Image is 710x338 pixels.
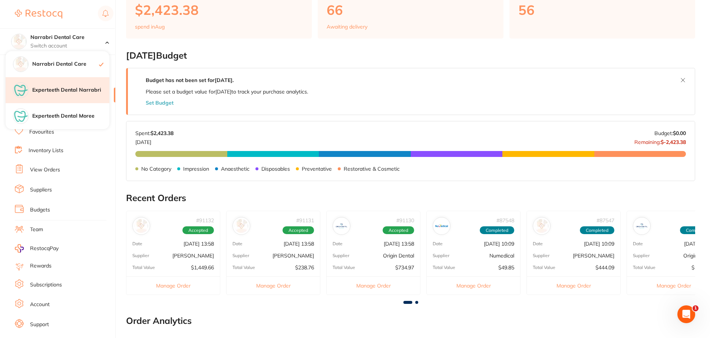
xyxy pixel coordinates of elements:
p: Spent: [135,130,174,136]
p: # 91131 [296,217,314,223]
p: Date [232,241,242,246]
p: Supplier [232,253,249,258]
p: $1,449.66 [191,265,214,270]
span: Completed [580,226,614,234]
img: Origin Dental [635,219,649,233]
p: No Category [141,166,171,172]
img: Adam Dental [234,219,248,233]
p: Total Value [433,265,455,270]
span: Accepted [283,226,314,234]
strong: Budget has not been set for [DATE] . [146,77,234,83]
p: 56 [518,2,686,17]
a: Account [30,301,50,308]
img: RestocqPay [15,244,24,253]
a: Team [30,226,43,233]
img: Origin Dental [334,219,349,233]
p: 66 [327,2,495,17]
span: Accepted [182,226,214,234]
strong: $0.00 [673,130,686,137]
h2: Order Analytics [126,316,695,326]
span: Accepted [383,226,414,234]
p: $2,423.38 [135,2,303,17]
p: Supplier [132,253,149,258]
strong: $-2,423.38 [661,139,686,145]
p: $734.97 [395,265,414,270]
a: Subscriptions [30,281,62,289]
p: Impression [183,166,209,172]
p: [PERSON_NAME] [172,253,214,259]
a: Restocq Logo [15,6,62,23]
button: Manage Order [527,276,620,295]
p: Total Value [633,265,655,270]
p: [DATE] 13:58 [284,241,314,247]
p: Numedical [489,253,514,259]
p: Budget: [654,130,686,136]
img: Experteeth Dental Narrabri [13,83,28,98]
iframe: Intercom live chat [677,305,695,323]
p: Supplier [333,253,349,258]
p: Supplier [533,253,549,258]
p: Restorative & Cosmetic [344,166,400,172]
a: Rewards [30,262,52,270]
img: Numedical [435,219,449,233]
p: Origin Dental [383,253,414,259]
p: Date [633,241,643,246]
button: Manage Order [126,276,220,295]
span: Completed [480,226,514,234]
img: Experteeth Dental Moree [13,109,28,124]
p: Date [132,241,142,246]
p: Preventative [302,166,332,172]
p: [DATE] 13:58 [384,241,414,247]
p: Date [433,241,443,246]
p: Anaesthetic [221,166,250,172]
a: Inventory Lists [29,147,63,154]
h4: Narrabri Dental Care [30,34,105,41]
p: $444.09 [595,265,614,270]
p: # 87547 [597,217,614,223]
a: Budgets [30,206,50,214]
p: Supplier [433,253,449,258]
img: Narrabri Dental Care [13,57,28,72]
p: Supplier [633,253,650,258]
a: Support [30,321,49,328]
span: 1 [693,305,699,311]
h2: Recent Orders [126,193,695,203]
p: Switch account [30,42,105,50]
img: Henry Schein Halas [134,219,148,233]
p: Awaiting delivery [327,24,367,30]
p: [PERSON_NAME] [273,253,314,259]
button: Manage Order [427,276,520,295]
p: Date [333,241,343,246]
a: Suppliers [30,186,52,194]
p: # 91130 [396,217,414,223]
p: [DATE] 13:58 [184,241,214,247]
a: Favourites [29,128,54,136]
p: spend in Aug [135,24,165,30]
p: [DATE] 10:09 [584,241,614,247]
h4: Experteeth Dental Moree [32,112,109,120]
button: Manage Order [327,276,420,295]
button: Manage Order [227,276,320,295]
p: Total Value [533,265,555,270]
p: [DATE] 10:09 [484,241,514,247]
p: Date [533,241,543,246]
span: RestocqPay [30,245,59,252]
img: Restocq Logo [15,10,62,19]
p: Please set a budget value for [DATE] to track your purchase analytics. [146,89,308,95]
h4: Narrabri Dental Care [32,60,99,68]
p: Remaining: [634,136,686,145]
a: RestocqPay [15,244,59,253]
button: Set Budget [146,100,174,106]
p: $49.85 [498,265,514,270]
p: $238.76 [295,265,314,270]
strong: $2,423.38 [151,130,174,137]
p: Disposables [261,166,290,172]
p: Total Value [232,265,255,270]
p: [PERSON_NAME] [573,253,614,259]
p: Total Value [132,265,155,270]
p: # 87548 [496,217,514,223]
img: Narrabri Dental Care [11,34,26,49]
p: [DATE] [135,136,174,145]
h2: [DATE] Budget [126,50,695,61]
p: Total Value [333,265,355,270]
